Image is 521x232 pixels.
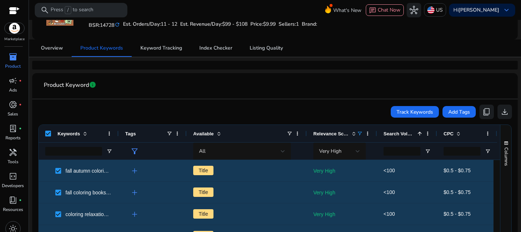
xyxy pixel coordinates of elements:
[442,106,476,118] button: Add Tags
[313,207,370,222] p: Very High
[199,46,232,51] span: Index Checker
[333,4,361,17] span: What's New
[313,131,349,136] span: Relevance Score
[444,131,453,136] span: CPC
[485,148,491,154] button: Open Filter Menu
[9,76,17,85] span: campaign
[9,52,17,61] span: inventory_2
[427,7,435,14] img: us.svg
[19,127,22,130] span: fiber_manual_record
[384,189,395,195] span: <100
[369,7,376,14] span: chat
[5,23,24,34] img: amazon.svg
[378,7,401,13] span: Chat Now
[41,46,63,51] span: Overview
[444,211,471,217] span: $0.5 - $0.75
[397,108,433,116] span: Track Keywords
[65,190,118,195] span: fall coloring books easy
[313,164,370,178] p: Very High
[89,21,120,29] h5: BSR:
[384,131,415,136] span: Search Volume
[497,105,512,119] button: download
[302,21,316,28] span: Brand
[436,4,443,16] p: US
[9,100,17,109] span: donut_small
[302,21,317,28] h5: :
[444,189,471,195] span: $0.5 - $0.75
[65,168,124,174] span: fall autumn coloring books
[125,131,136,136] span: Tags
[161,21,177,28] span: 11 - 12
[44,79,89,92] span: Product Keyword
[384,147,420,156] input: Search Volume Filter Input
[319,148,342,155] span: Very High
[482,107,491,116] span: content_copy
[9,196,17,204] span: book_4
[479,105,494,119] button: content_copy
[51,6,93,14] p: Press to search
[9,124,17,133] span: lab_profile
[391,106,439,118] button: Track Keywords
[45,147,102,156] input: Keywords Filter Input
[453,8,499,13] p: Hi
[4,37,25,42] p: Marketplace
[19,199,22,202] span: fiber_manual_record
[130,166,139,175] span: add
[502,6,511,14] span: keyboard_arrow_down
[2,182,24,189] p: Developers
[407,3,421,17] button: hub
[193,187,213,197] span: Title
[5,63,21,69] p: Product
[193,131,214,136] span: Available
[3,206,23,213] p: Resources
[123,21,177,28] h5: Est. Orders/Day:
[58,131,80,136] span: Keywords
[503,147,509,166] span: Columns
[500,107,509,116] span: download
[106,148,112,154] button: Open Filter Menu
[9,172,17,181] span: code_blocks
[19,79,22,82] span: fiber_manual_record
[9,87,17,93] p: Ads
[41,6,49,14] span: search
[444,168,471,173] span: $0.5 - $0.75
[65,211,122,217] span: coloring relaxation books
[100,22,114,29] span: 14728
[366,4,404,16] button: chatChat Now
[444,147,480,156] input: CPC Filter Input
[448,108,470,116] span: Add Tags
[89,81,96,88] span: info
[193,166,213,175] span: Title
[199,148,206,155] span: All
[458,7,499,13] b: [PERSON_NAME]
[65,6,71,14] span: /
[313,185,370,200] p: Very High
[296,21,299,28] span: 1
[410,6,418,14] span: hub
[8,111,18,117] p: Sales
[130,188,139,197] span: add
[80,46,123,51] span: Product Keywords
[279,21,299,28] h5: Sellers:
[130,147,139,156] span: filter_alt
[384,168,395,173] span: <100
[263,21,276,28] span: $9.99
[140,46,182,51] span: Keyword Tracking
[9,148,17,157] span: handyman
[193,209,213,219] span: Title
[5,135,21,141] p: Reports
[180,21,247,28] h5: Est. Revenue/Day:
[130,210,139,219] span: add
[384,211,395,217] span: <100
[8,159,18,165] p: Tools
[250,46,283,51] span: Listing Quality
[19,103,22,106] span: fiber_manual_record
[425,148,431,154] button: Open Filter Menu
[250,21,276,28] h5: Price:
[222,21,247,28] span: $99 - $108
[114,21,120,28] mat-icon: refresh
